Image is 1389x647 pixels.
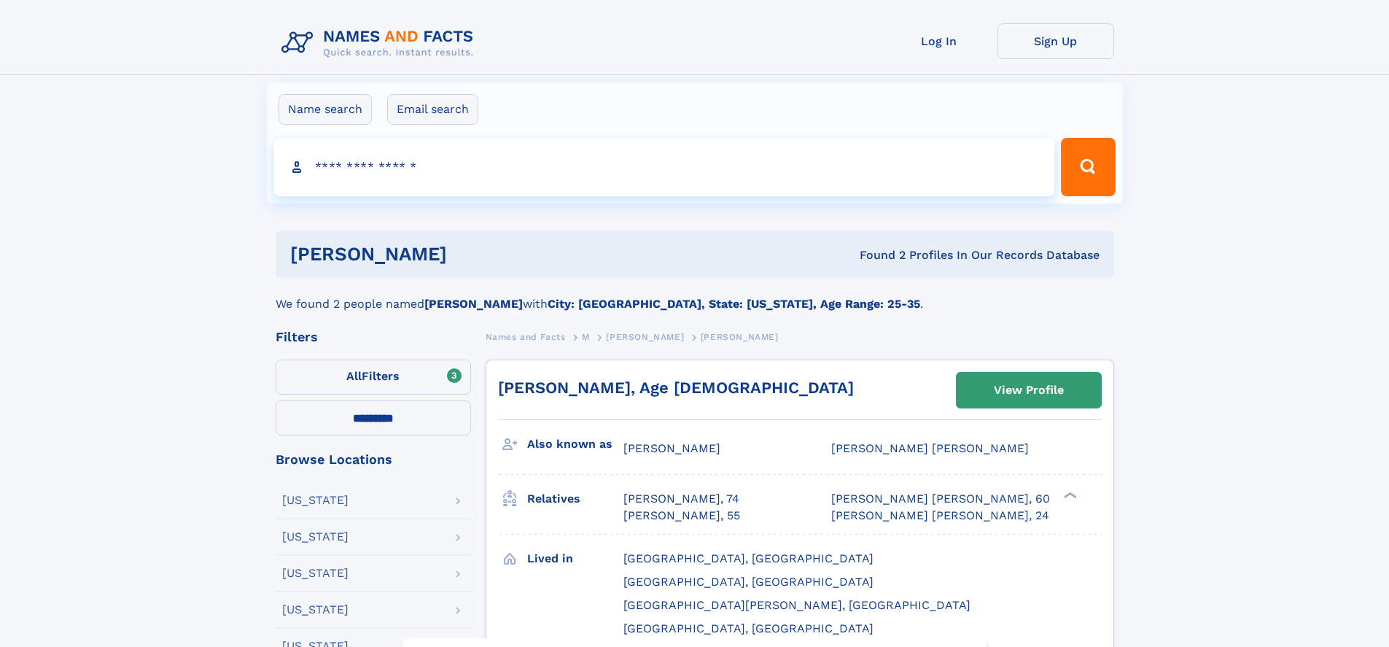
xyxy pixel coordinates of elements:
a: Log In [881,23,997,59]
a: View Profile [957,373,1101,408]
span: [PERSON_NAME] [623,441,720,455]
span: [GEOGRAPHIC_DATA], [GEOGRAPHIC_DATA] [623,551,874,565]
span: M [582,332,590,342]
input: search input [274,138,1055,196]
h1: [PERSON_NAME] [290,245,653,263]
button: Search Button [1061,138,1115,196]
span: [PERSON_NAME] [PERSON_NAME] [831,441,1029,455]
label: Filters [276,360,471,395]
span: [GEOGRAPHIC_DATA][PERSON_NAME], [GEOGRAPHIC_DATA] [623,598,970,612]
a: [PERSON_NAME] [PERSON_NAME], 60 [831,491,1050,507]
h3: Relatives [527,487,623,511]
a: Names and Facts [486,328,566,346]
img: Logo Names and Facts [276,23,486,63]
b: City: [GEOGRAPHIC_DATA], State: [US_STATE], Age Range: 25-35 [548,297,920,311]
span: [PERSON_NAME] [606,332,684,342]
div: [US_STATE] [282,604,349,616]
a: [PERSON_NAME], 55 [623,508,740,524]
b: [PERSON_NAME] [424,297,523,311]
a: [PERSON_NAME] [606,328,684,346]
div: Filters [276,330,471,344]
h3: Lived in [527,546,623,571]
label: Email search [387,94,478,125]
div: We found 2 people named with . [276,278,1114,313]
div: [US_STATE] [282,567,349,579]
span: [GEOGRAPHIC_DATA], [GEOGRAPHIC_DATA] [623,575,874,589]
div: Found 2 Profiles In Our Records Database [653,247,1100,263]
a: [PERSON_NAME], 74 [623,491,739,507]
div: [US_STATE] [282,531,349,543]
span: All [346,369,362,383]
h3: Also known as [527,432,623,457]
label: Name search [279,94,372,125]
a: Sign Up [997,23,1114,59]
div: [US_STATE] [282,495,349,506]
div: ❯ [1060,491,1078,500]
span: [GEOGRAPHIC_DATA], [GEOGRAPHIC_DATA] [623,621,874,635]
a: [PERSON_NAME], Age [DEMOGRAPHIC_DATA] [498,379,854,397]
div: Browse Locations [276,453,471,466]
div: View Profile [994,373,1064,407]
a: M [582,328,590,346]
span: [PERSON_NAME] [701,332,779,342]
a: [PERSON_NAME] [PERSON_NAME], 24 [831,508,1049,524]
